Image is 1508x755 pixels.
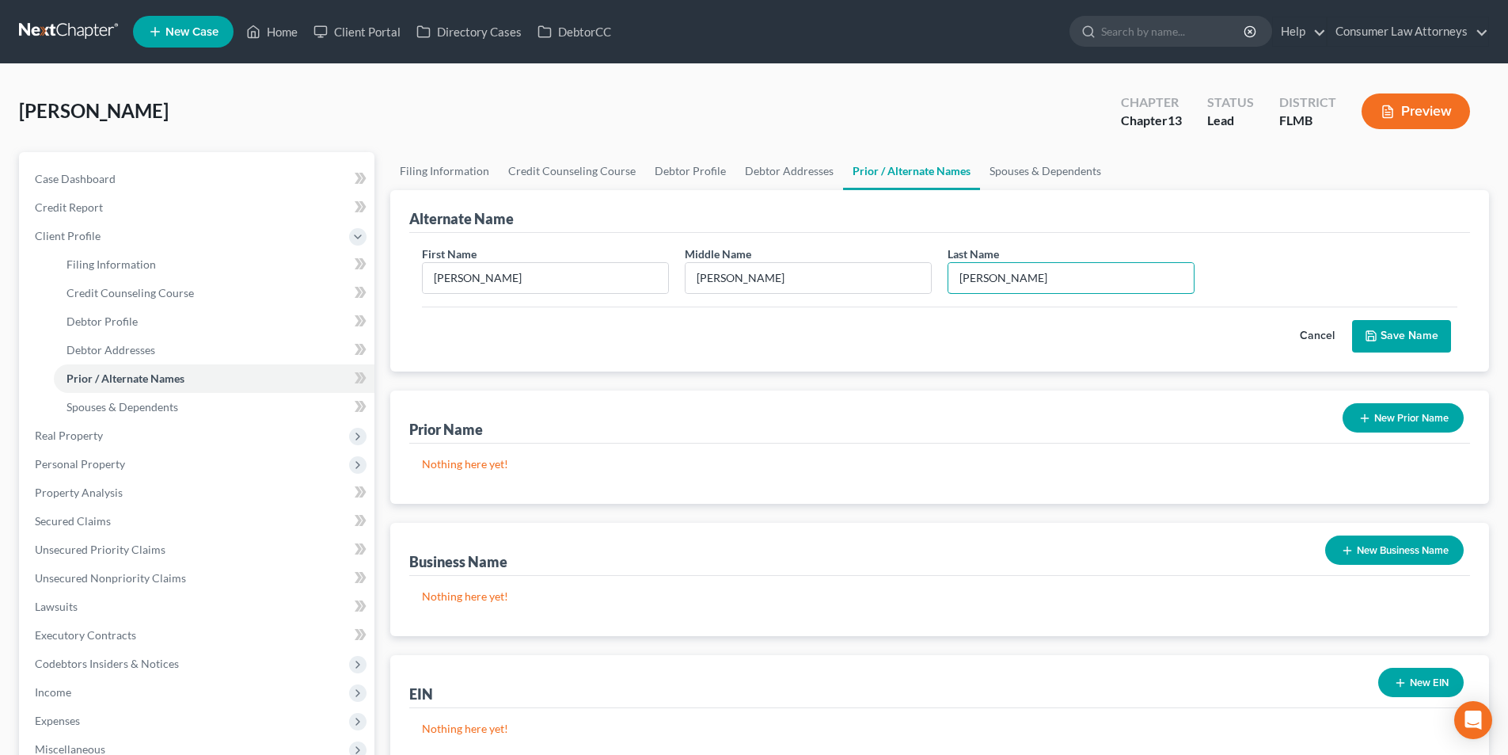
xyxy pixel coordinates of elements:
input: Enter first name... [423,263,668,293]
div: Lead [1207,112,1254,130]
button: Cancel [1282,321,1352,353]
span: [PERSON_NAME] [19,99,169,122]
input: Search by name... [1101,17,1246,46]
span: Client Profile [35,229,101,242]
a: Secured Claims [22,507,374,536]
a: Prior / Alternate Names [54,364,374,393]
a: Spouses & Dependents [54,393,374,421]
a: Spouses & Dependents [980,152,1111,190]
a: Filing Information [54,250,374,279]
p: Nothing here yet! [422,721,1457,737]
span: Executory Contracts [35,628,136,642]
button: New Business Name [1325,536,1464,565]
button: Preview [1362,93,1470,129]
span: 13 [1168,112,1182,128]
span: New Case [165,26,218,38]
input: M.I [686,263,931,293]
p: Nothing here yet! [422,589,1457,604]
span: Income [35,685,71,699]
span: Personal Property [35,457,125,471]
div: District [1279,93,1336,112]
span: Credit Counseling Course [66,286,194,299]
input: Enter last name... [948,263,1194,293]
a: Directory Cases [408,17,530,46]
a: Credit Counseling Course [54,279,374,307]
div: Status [1207,93,1254,112]
a: Credit Counseling Course [499,152,645,190]
div: Business Name [409,552,507,571]
a: Filing Information [390,152,499,190]
a: Home [238,17,306,46]
div: Prior Name [409,420,483,439]
span: Lawsuits [35,600,78,613]
div: EIN [409,684,433,704]
span: Spouses & Dependents [66,400,178,414]
a: Client Portal [306,17,408,46]
span: Case Dashboard [35,172,116,185]
span: Unsecured Nonpriority Claims [35,571,186,585]
span: Secured Claims [35,514,111,528]
span: Real Property [35,429,103,442]
div: Chapter [1121,93,1182,112]
button: New EIN [1378,668,1464,697]
span: Property Analysis [35,486,123,499]
a: Property Analysis [22,479,374,507]
span: Credit Report [35,200,103,214]
a: Debtor Addresses [735,152,843,190]
a: Prior / Alternate Names [843,152,980,190]
a: Debtor Addresses [54,336,374,364]
a: Consumer Law Attorneys [1328,17,1488,46]
a: Help [1273,17,1326,46]
a: DebtorCC [530,17,619,46]
a: Executory Contracts [22,621,374,650]
button: New Prior Name [1343,403,1464,433]
a: Unsecured Priority Claims [22,536,374,564]
a: Debtor Profile [645,152,735,190]
span: Codebtors Insiders & Notices [35,657,179,670]
div: Alternate Name [409,209,514,228]
button: Save Name [1352,320,1451,353]
label: Middle Name [685,246,751,262]
a: Unsecured Nonpriority Claims [22,564,374,593]
a: Case Dashboard [22,165,374,193]
span: Last Name [948,247,999,261]
span: Filing Information [66,257,156,271]
a: Credit Report [22,193,374,222]
span: Prior / Alternate Names [66,372,184,385]
div: Open Intercom Messenger [1454,701,1492,739]
p: Nothing here yet! [422,456,1457,472]
span: Expenses [35,714,80,727]
div: FLMB [1279,112,1336,130]
label: First Name [422,246,477,262]
span: Unsecured Priority Claims [35,543,165,556]
span: Debtor Addresses [66,343,155,357]
a: Lawsuits [22,593,374,621]
span: Debtor Profile [66,315,138,328]
a: Debtor Profile [54,307,374,336]
div: Chapter [1121,112,1182,130]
